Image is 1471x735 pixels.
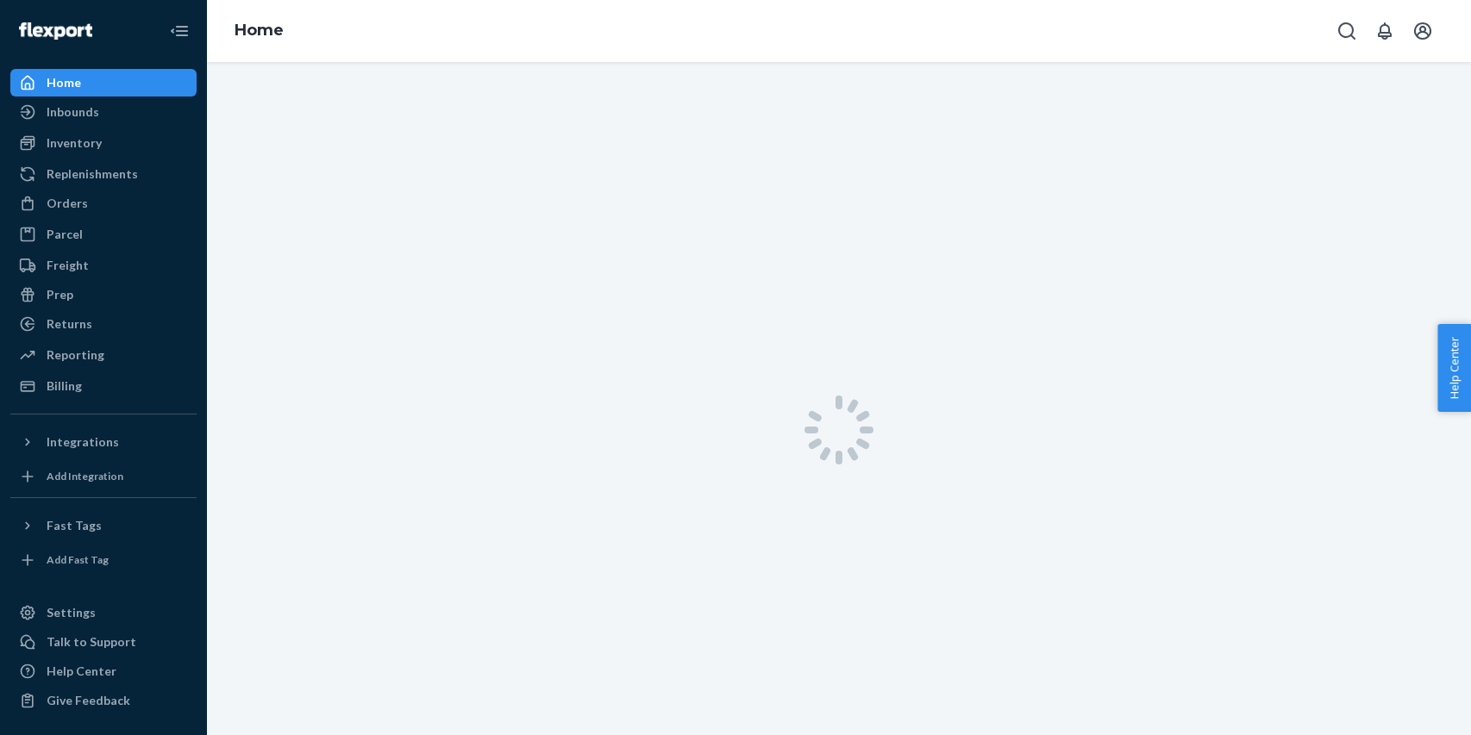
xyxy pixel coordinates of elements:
a: Parcel [10,221,197,248]
div: Reporting [47,346,104,364]
button: Help Center [1437,324,1471,412]
button: Open Search Box [1330,14,1364,48]
button: Open account menu [1405,14,1440,48]
div: Integrations [47,433,119,451]
div: Talk to Support [47,633,136,651]
button: Fast Tags [10,512,197,539]
div: Add Fast Tag [47,552,109,567]
div: Prep [47,286,73,303]
a: Settings [10,599,197,626]
div: Inventory [47,134,102,152]
div: Freight [47,257,89,274]
button: Integrations [10,428,197,456]
button: Open notifications [1368,14,1402,48]
div: Settings [47,604,96,621]
div: Replenishments [47,165,138,183]
a: Home [10,69,197,97]
a: Freight [10,252,197,279]
a: Billing [10,372,197,400]
div: Returns [47,315,92,333]
a: Reporting [10,341,197,369]
div: Home [47,74,81,91]
a: Inventory [10,129,197,157]
div: Billing [47,377,82,395]
a: Home [235,21,284,40]
a: Help Center [10,657,197,685]
div: Inbounds [47,103,99,121]
div: Parcel [47,226,83,243]
div: Help Center [47,663,116,680]
a: Orders [10,190,197,217]
a: Returns [10,310,197,338]
a: Inbounds [10,98,197,126]
div: Add Integration [47,469,123,483]
div: Fast Tags [47,517,102,534]
ol: breadcrumbs [221,6,297,56]
a: Prep [10,281,197,308]
div: Orders [47,195,88,212]
img: Flexport logo [19,22,92,40]
a: Replenishments [10,160,197,188]
button: Give Feedback [10,687,197,714]
a: Add Integration [10,463,197,490]
div: Give Feedback [47,692,130,709]
a: Add Fast Tag [10,546,197,574]
button: Talk to Support [10,628,197,656]
button: Close Navigation [162,14,197,48]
